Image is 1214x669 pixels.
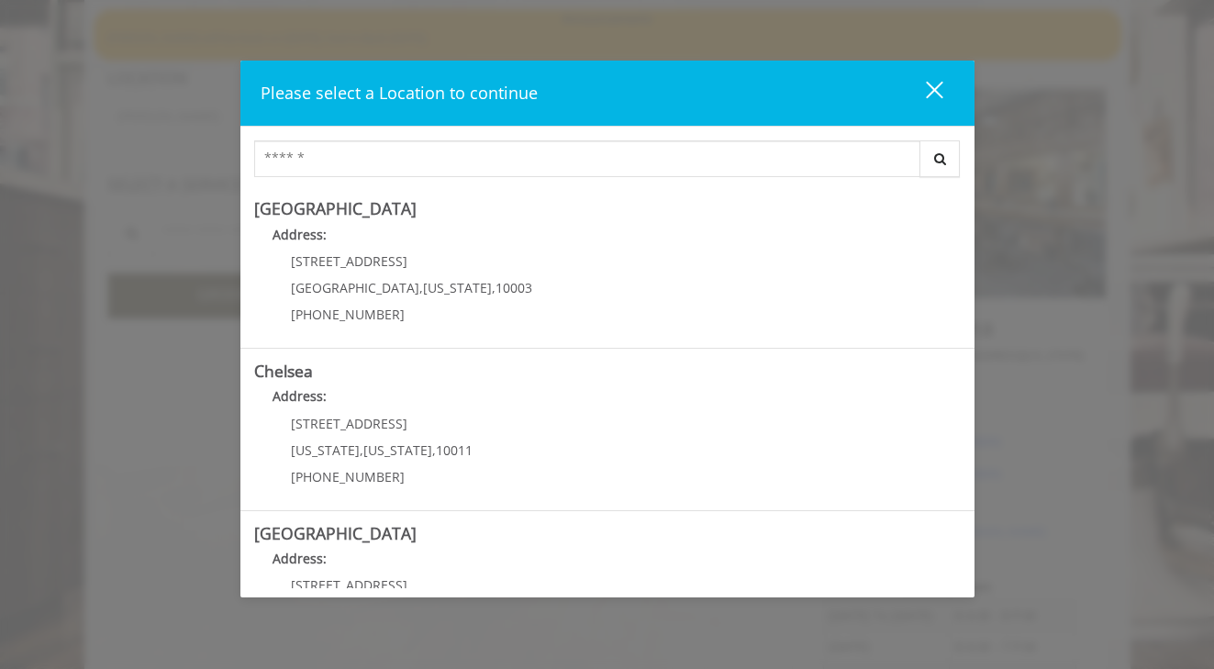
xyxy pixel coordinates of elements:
[291,415,407,432] span: [STREET_ADDRESS]
[432,441,436,459] span: ,
[291,576,407,594] span: [STREET_ADDRESS]
[273,550,327,567] b: Address:
[254,522,417,544] b: [GEOGRAPHIC_DATA]
[291,468,405,485] span: [PHONE_NUMBER]
[930,152,951,165] i: Search button
[291,279,419,296] span: [GEOGRAPHIC_DATA]
[291,306,405,323] span: [PHONE_NUMBER]
[892,74,954,112] button: close dialog
[254,140,920,177] input: Search Center
[419,279,423,296] span: ,
[496,279,532,296] span: 10003
[905,80,941,107] div: close dialog
[423,279,492,296] span: [US_STATE]
[436,441,473,459] span: 10011
[254,360,313,382] b: Chelsea
[273,226,327,243] b: Address:
[360,441,363,459] span: ,
[254,197,417,219] b: [GEOGRAPHIC_DATA]
[273,387,327,405] b: Address:
[291,441,360,459] span: [US_STATE]
[363,441,432,459] span: [US_STATE]
[261,82,538,104] span: Please select a Location to continue
[291,252,407,270] span: [STREET_ADDRESS]
[492,279,496,296] span: ,
[254,140,961,186] div: Center Select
